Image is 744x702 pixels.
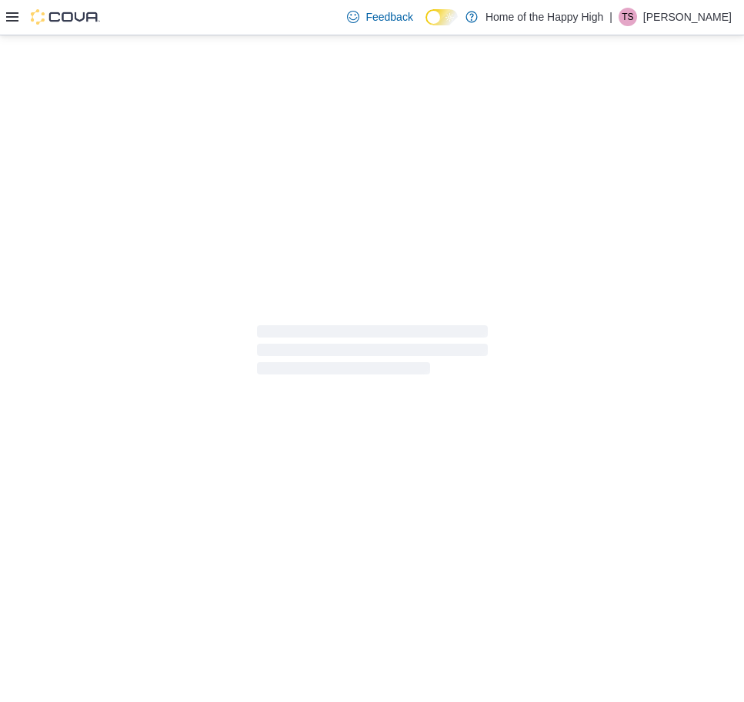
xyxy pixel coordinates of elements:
[365,9,412,25] span: Feedback
[619,8,637,26] div: Tynica Schmode
[425,25,426,26] span: Dark Mode
[31,9,100,25] img: Cova
[643,8,732,26] p: [PERSON_NAME]
[341,2,419,32] a: Feedback
[485,8,603,26] p: Home of the Happy High
[257,328,488,378] span: Loading
[425,9,458,25] input: Dark Mode
[609,8,612,26] p: |
[622,8,633,26] span: TS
